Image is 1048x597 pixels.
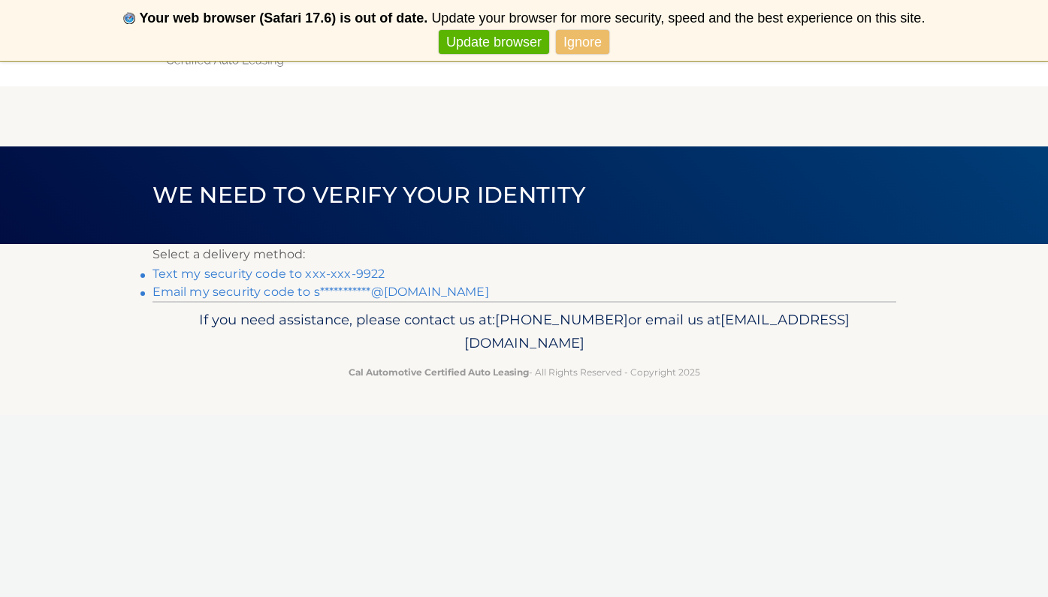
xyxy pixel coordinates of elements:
[140,11,428,26] b: Your web browser (Safari 17.6) is out of date.
[162,364,886,380] p: - All Rights Reserved - Copyright 2025
[349,366,529,378] strong: Cal Automotive Certified Auto Leasing
[162,308,886,356] p: If you need assistance, please contact us at: or email us at
[439,30,549,55] a: Update browser
[556,30,609,55] a: Ignore
[153,244,896,265] p: Select a delivery method:
[431,11,925,26] span: Update your browser for more security, speed and the best experience on this site.
[495,311,628,328] span: [PHONE_NUMBER]
[153,181,586,209] span: We need to verify your identity
[153,267,385,281] a: Text my security code to xxx-xxx-9922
